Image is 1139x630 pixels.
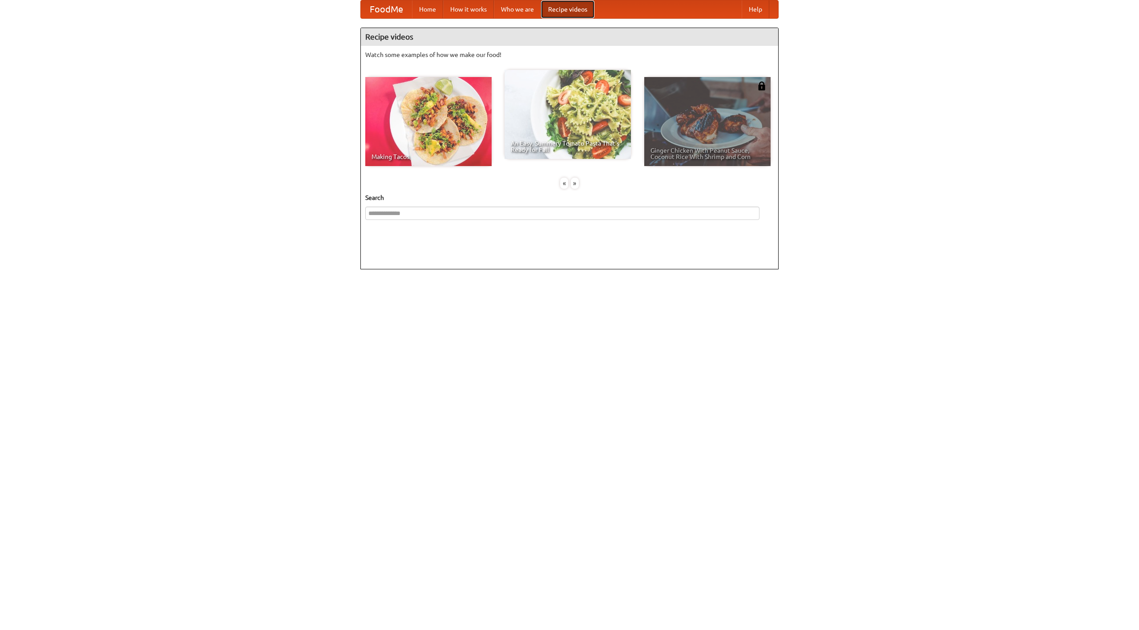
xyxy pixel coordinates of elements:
p: Watch some examples of how we make our food! [365,50,774,59]
div: » [571,178,579,189]
a: Making Tacos [365,77,492,166]
a: An Easy, Summery Tomato Pasta That's Ready for Fall [505,70,631,159]
img: 483408.png [757,81,766,90]
a: Help [742,0,769,18]
h5: Search [365,193,774,202]
a: Who we are [494,0,541,18]
a: How it works [443,0,494,18]
a: Recipe videos [541,0,594,18]
h4: Recipe videos [361,28,778,46]
a: FoodMe [361,0,412,18]
span: Making Tacos [372,154,485,160]
span: An Easy, Summery Tomato Pasta That's Ready for Fall [511,140,625,153]
a: Home [412,0,443,18]
div: « [560,178,568,189]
